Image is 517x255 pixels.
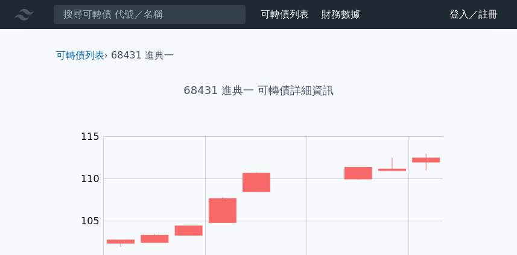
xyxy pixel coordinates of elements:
[261,8,309,20] a: 可轉債列表
[81,131,100,142] tspan: 115
[81,173,100,184] tspan: 110
[81,215,100,227] tspan: 105
[56,48,108,63] li: ›
[322,8,360,20] a: 財務數據
[111,48,174,63] li: 68431 進典一
[53,4,246,25] input: 搜尋可轉債 代號／名稱
[440,5,507,24] a: 登入／註冊
[56,49,104,61] a: 可轉債列表
[46,82,471,99] h1: 68431 進典一 可轉債詳細資訊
